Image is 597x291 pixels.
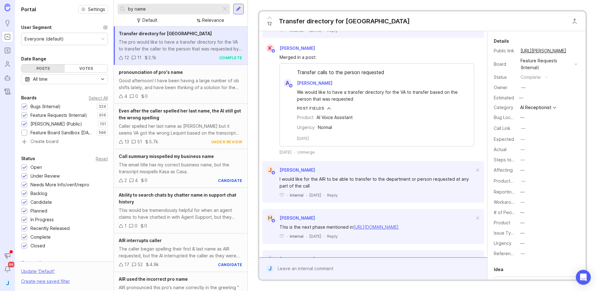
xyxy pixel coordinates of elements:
[519,124,527,132] button: Call Link
[124,177,127,184] div: 2
[266,255,274,263] div: A
[21,268,55,278] div: Update ' Default '
[99,130,106,135] p: 596
[98,77,108,82] svg: toggle icon
[8,262,14,267] span: 99
[494,136,514,142] label: Expected
[521,146,525,153] div: —
[2,59,13,70] a: Users
[521,125,525,132] div: —
[119,69,183,75] span: pronounciation of pro's name
[2,45,13,56] a: Roadmaps
[114,149,248,188] a: Call summary misspelled my business nameThe email title has my correct business name, but the tra...
[114,26,248,65] a: Transfer directory for [GEOGRAPHIC_DATA]The pro would like to have a transfer directory for the V...
[99,113,106,118] p: 916
[202,17,224,24] div: Relevance
[521,136,525,143] div: —
[137,138,142,145] div: 51
[494,266,503,273] div: Idea
[114,233,248,272] a: AIR interrupts callerThe caller began spelling their first & last name as AIR requested, but the ...
[135,93,138,100] div: 0
[2,31,13,42] a: Portal
[297,114,313,121] div: Product
[519,177,527,185] button: ProductboardID
[520,105,551,110] div: AI Receptionist
[33,76,48,83] div: All time
[114,188,248,233] a: Ability to search chats by chatter name in support chat historyThis would be tremendously helpful...
[280,79,337,87] a: A[PERSON_NAME]
[124,138,129,145] div: 13
[494,157,536,162] label: Steps to Reproduce
[137,261,143,268] div: 52
[124,261,129,268] div: 17
[2,277,13,289] button: J
[114,104,248,149] a: Even after the caller spelled her last name, the AI still got the wrong spellingCaller spelled he...
[494,199,519,205] label: Workaround
[211,139,243,145] div: under review
[494,178,527,184] label: ProductboardID
[119,108,241,120] span: Even after the caller spelled her last name, the AI still got the wrong spelling
[297,136,309,141] time: [DATE]
[318,124,332,131] div: Normal
[494,251,521,256] label: Reference(s)
[520,188,525,195] div: —
[124,222,127,229] div: 1
[30,112,87,119] div: Feature Requests (Internal)
[494,61,516,68] div: Board
[324,234,325,239] div: ·
[89,96,108,100] div: Select All
[290,193,303,198] div: Internal
[218,262,243,267] div: candidate
[519,47,568,55] a: [URL][PERSON_NAME]
[280,150,291,155] time: [DATE]
[100,122,106,126] p: 101
[280,256,315,262] span: [PERSON_NAME]
[262,44,320,52] a: K[PERSON_NAME]
[297,150,315,155] div: Unmerge
[30,199,52,206] div: Candidate
[30,181,89,188] div: Needs More Info/verif/repro
[494,37,509,45] div: Details
[494,115,521,120] label: Bug Location
[280,45,315,51] span: [PERSON_NAME]
[30,164,42,171] div: Open
[30,173,60,179] div: Under Review
[65,64,108,72] div: Votes
[119,207,243,221] div: This would be tremendously helpful for when an agent claims to have chatted in with Agent Support...
[21,278,70,285] div: Create new saved filter
[297,80,332,86] span: [PERSON_NAME]
[21,155,35,162] div: Status
[576,270,591,285] div: Open Intercom Messenger
[119,77,243,91] div: Good afternoon! I have been having a large number of ob shifts lately, and have been thinking of ...
[494,220,510,225] label: Product
[119,154,214,159] span: Call summary misspelled my business name
[280,69,474,79] div: Transfer calls to the person requested
[280,176,474,189] div: I would like for the AIR to be able to transfer to the department or person requested at any part...
[2,86,13,97] a: Changelog
[262,214,315,222] a: H[PERSON_NAME]
[150,261,159,268] div: 4.9k
[219,55,243,60] div: complete
[21,6,36,13] h1: Portal
[327,234,338,239] div: Reply
[519,250,527,258] button: Reference(s)
[297,106,331,111] button: Post Fields
[114,65,248,104] a: pronounciation of pro's nameGood afternoon! I have been having a large number of ob shifts lately...
[149,138,158,145] div: 5.7k
[30,216,54,223] div: In Progress
[119,192,236,204] span: Ability to search chats by chatter name in support chat history
[124,54,129,61] div: 12
[521,178,525,184] div: —
[144,222,147,229] div: 0
[517,94,525,102] div: —
[266,44,274,52] div: K
[137,54,141,61] div: 11
[21,55,46,63] div: Date Range
[324,193,325,198] div: ·
[327,193,338,198] div: Reply
[494,104,516,111] div: Category
[284,79,292,87] div: A
[521,199,525,206] div: —
[306,193,307,198] div: ·
[128,6,219,12] input: Search...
